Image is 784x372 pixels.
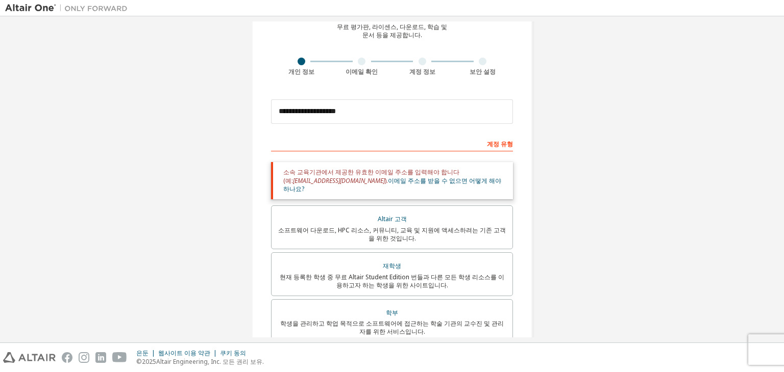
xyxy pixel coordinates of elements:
[95,352,106,363] img: linkedin.svg
[220,349,246,357] font: 쿠키 동의
[293,176,385,185] font: [EMAIL_ADDRESS][DOMAIN_NAME]
[3,352,56,363] img: altair_logo.svg
[62,352,72,363] img: facebook.svg
[337,22,447,31] font: 무료 평가판, 라이센스, 다운로드, 학습 및
[409,67,435,76] font: 계정 정보
[280,273,504,289] font: 현재 등록한 학생 중 무료 Altair Student Edition 번들과 다른 모든 학생 리소스를 이용하고자 하는 학생을 위한 사이트입니다.
[283,168,459,184] font: 소속 교육기관에서 제공한 유효한 이메일 주소를 입력해야 합니다(예:
[346,67,378,76] font: 이메일 확인
[383,261,401,270] font: 재학생
[487,140,513,148] font: 계정 유형
[142,357,156,366] font: 2025
[136,357,142,366] font: ©
[362,31,422,39] font: 문서 등을 제공합니다.
[386,308,398,317] font: 학부
[385,176,388,185] font: ).
[288,67,314,76] font: 개인 정보
[278,226,506,243] font: 소프트웨어 다운로드, HPC 리소스, 커뮤니티, 교육 및 지원에 액세스하려는 기존 고객을 위한 것입니다.
[280,319,504,336] font: 학생을 관리하고 학업 목적으로 소프트웨어에 접근하는 학술 기관의 교수진 및 관리자를 위한 서비스입니다.
[470,67,496,76] font: 보안 설정
[378,215,407,223] font: Altair 고객
[5,3,133,13] img: 알타이르 원
[156,357,264,366] font: Altair Engineering, Inc. 모든 권리 보유.
[79,352,89,363] img: instagram.svg
[158,349,210,357] font: 웹사이트 이용 약관
[136,349,149,357] font: 은둔
[283,176,501,193] a: 이메일 주소를 받을 수 없으면 어떻게 해야 하나요?
[112,352,127,363] img: youtube.svg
